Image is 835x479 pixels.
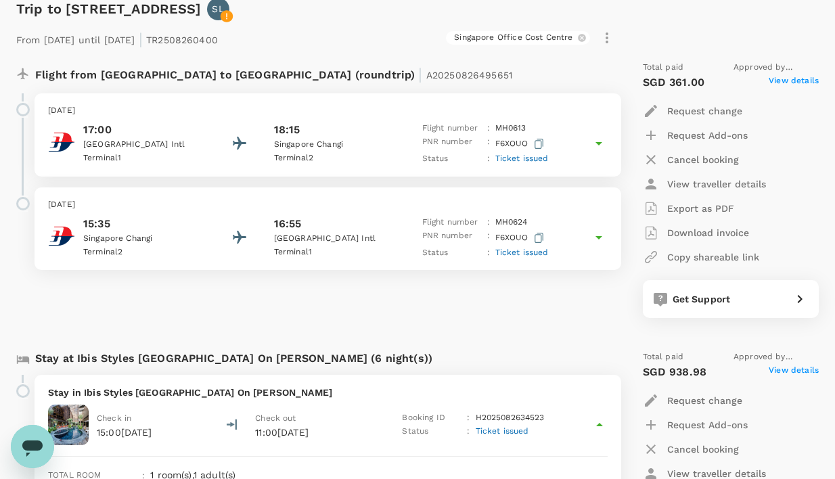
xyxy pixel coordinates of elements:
img: Ibis Styles Singapore On Macpherson [48,405,89,445]
p: Request Add-ons [667,418,748,432]
button: Request change [643,388,742,413]
p: : [487,246,490,260]
p: View traveller details [667,177,766,191]
p: [GEOGRAPHIC_DATA] Intl [274,232,396,246]
p: 11:00[DATE] [255,426,384,439]
button: View traveller details [643,172,766,196]
button: Download invoice [643,221,749,245]
p: Singapore Changi [274,138,396,152]
img: Malaysia Airlines [48,223,75,250]
p: Flight from [GEOGRAPHIC_DATA] to [GEOGRAPHIC_DATA] (roundtrip) [35,61,512,85]
p: Export as PDF [667,202,734,215]
p: : [487,229,490,246]
p: Terminal 1 [274,246,396,259]
p: 15:35 [83,216,205,232]
button: Export as PDF [643,196,734,221]
p: : [487,122,490,135]
p: 15:00[DATE] [97,426,152,439]
p: [DATE] [48,198,608,212]
p: Booking ID [402,411,461,425]
p: Stay at Ibis Styles [GEOGRAPHIC_DATA] On [PERSON_NAME] (6 night(s)) [35,350,432,367]
p: : [487,216,490,229]
p: F6XOUO [495,135,547,152]
span: Get Support [673,294,731,304]
span: Total paid [643,350,684,364]
p: : [487,152,490,166]
p: SGD 361.00 [643,74,705,91]
span: View details [769,74,819,91]
div: Singapore Office Cost Centre [446,31,589,45]
p: Request Add-ons [667,129,748,142]
span: View details [769,364,819,380]
span: Check out [255,413,296,423]
p: SGD 938.98 [643,364,707,380]
p: Singapore Changi [83,232,205,246]
p: Status [402,425,461,438]
iframe: Button to launch messaging window [11,425,54,468]
p: MH 0613 [495,122,526,135]
span: | [139,30,143,49]
p: [DATE] [48,104,608,118]
p: Copy shareable link [667,250,759,264]
p: [GEOGRAPHIC_DATA] Intl [83,138,205,152]
span: Approved by [734,61,819,74]
img: Malaysia Airlines [48,129,75,156]
p: 17:00 [83,122,205,138]
p: : [467,425,470,438]
p: Stay in Ibis Styles [GEOGRAPHIC_DATA] On [PERSON_NAME] [48,386,608,399]
p: Terminal 1 [83,152,205,165]
p: Request change [667,394,742,407]
span: Singapore Office Cost Centre [446,32,581,43]
p: Flight number [422,122,482,135]
p: : [467,411,470,425]
p: Terminal 2 [83,246,205,259]
button: Copy shareable link [643,245,759,269]
button: Cancel booking [643,147,739,172]
span: Total paid [643,61,684,74]
p: H2025082634523 [476,411,545,425]
button: Request Add-ons [643,413,748,437]
p: SL [212,2,223,16]
span: Ticket issued [476,426,529,436]
span: | [418,65,422,84]
span: A20250826495651 [426,70,512,81]
span: Ticket issued [495,248,549,257]
span: Ticket issued [495,154,549,163]
p: Cancel booking [667,442,739,456]
p: Flight number [422,216,482,229]
p: From [DATE] until [DATE] TR2508260400 [16,26,218,50]
span: Check in [97,413,131,423]
span: Approved by [734,350,819,364]
button: Request change [643,99,742,123]
p: PNR number [422,229,482,246]
p: : [487,135,490,152]
p: Terminal 2 [274,152,396,165]
p: 16:55 [274,216,302,232]
p: Cancel booking [667,153,739,166]
p: MH 0624 [495,216,528,229]
p: Status [422,152,482,166]
button: Cancel booking [643,437,739,461]
p: F6XOUO [495,229,547,246]
button: Request Add-ons [643,123,748,147]
p: Request change [667,104,742,118]
p: PNR number [422,135,482,152]
p: Download invoice [667,226,749,239]
p: Status [422,246,482,260]
p: 18:15 [274,122,300,138]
